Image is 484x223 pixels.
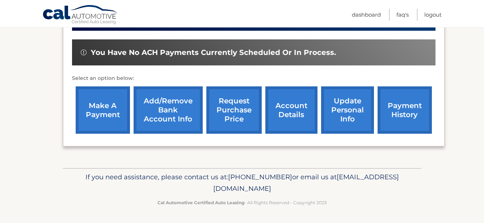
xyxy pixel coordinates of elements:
[68,171,417,194] p: If you need assistance, please contact us at: or email us at
[228,173,292,181] span: [PHONE_NUMBER]
[321,86,374,134] a: update personal info
[81,50,87,55] img: alert-white.svg
[206,86,262,134] a: request purchase price
[68,199,417,206] p: - All Rights Reserved - Copyright 2025
[72,74,435,83] p: Select an option below:
[396,9,409,21] a: FAQ's
[213,173,399,193] span: [EMAIL_ADDRESS][DOMAIN_NAME]
[91,48,336,57] span: You have no ACH payments currently scheduled or in process.
[352,9,381,21] a: Dashboard
[378,86,432,134] a: payment history
[265,86,317,134] a: account details
[76,86,130,134] a: make a payment
[134,86,203,134] a: Add/Remove bank account info
[424,9,442,21] a: Logout
[42,5,118,26] a: Cal Automotive
[157,200,244,205] strong: Cal Automotive Certified Auto Leasing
